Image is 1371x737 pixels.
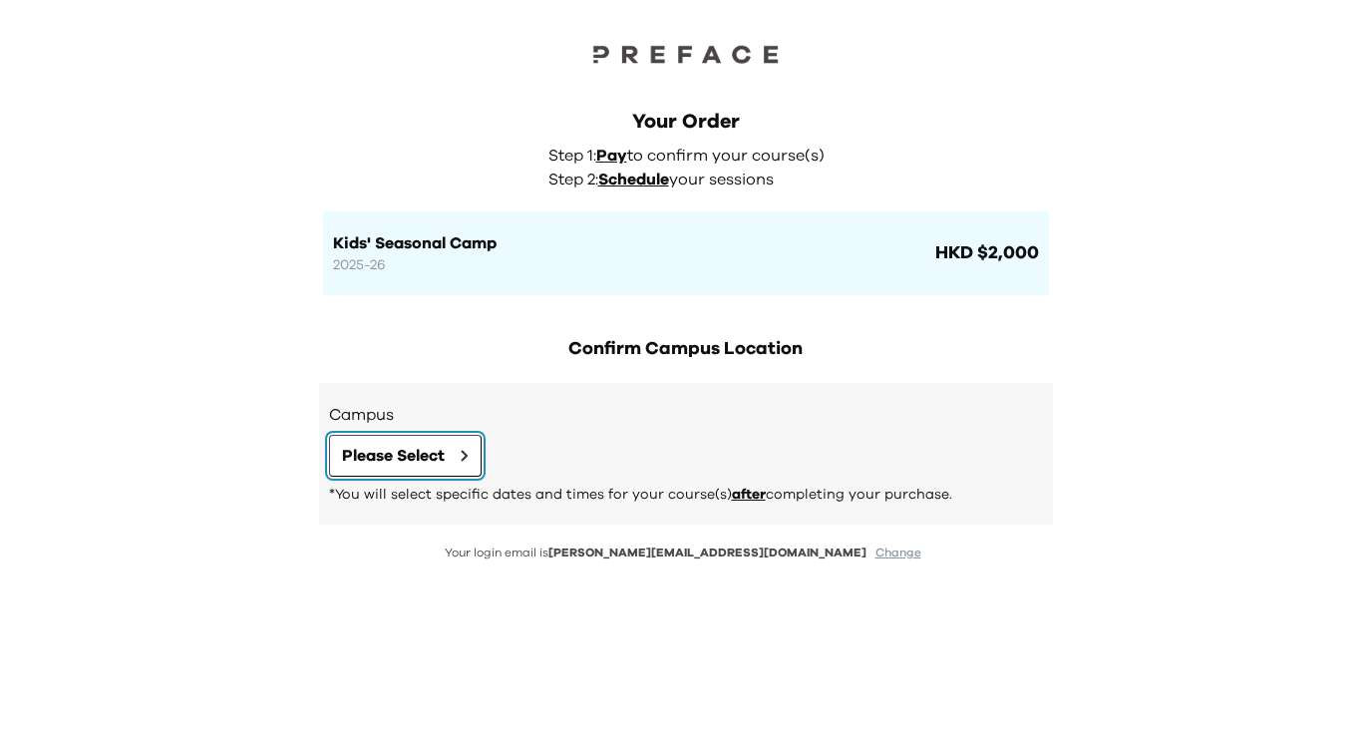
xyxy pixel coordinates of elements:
p: Your login email is [319,545,1053,561]
button: Change [869,545,927,561]
p: 2025-26 [333,255,931,275]
span: Please Select [342,444,445,468]
span: [PERSON_NAME][EMAIL_ADDRESS][DOMAIN_NAME] [548,547,866,558]
button: Please Select [329,435,482,477]
span: after [732,488,766,502]
span: Schedule [598,172,669,187]
h3: Campus [329,403,1043,427]
img: Preface Logo [586,40,786,68]
span: Pay [596,148,627,164]
p: Step 2: your sessions [548,168,836,191]
span: HKD $2,000 [931,239,1039,267]
p: *You will select specific dates and times for your course(s) completing your purchase. [329,485,1043,505]
p: Step 1: to confirm your course(s) [548,144,836,168]
h1: Kids' Seasonal Camp [333,231,931,255]
h2: Confirm Campus Location [319,335,1053,363]
div: Your Order [323,108,1049,136]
